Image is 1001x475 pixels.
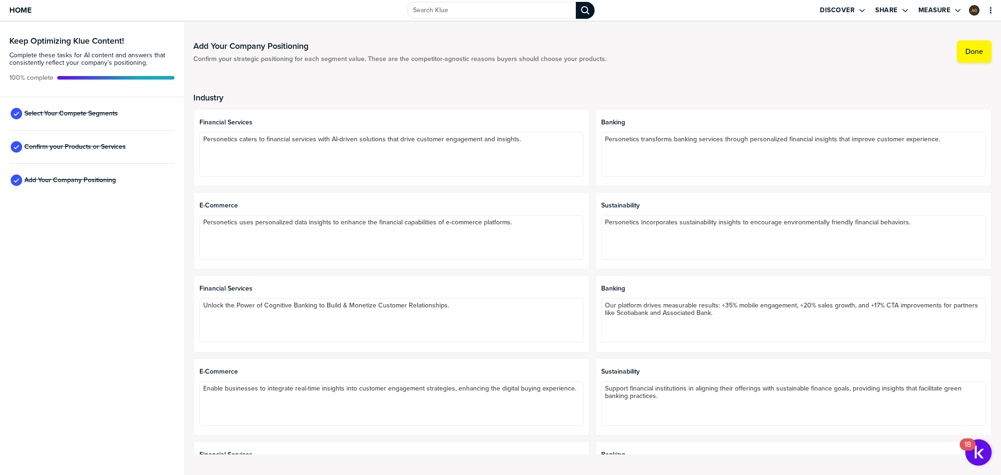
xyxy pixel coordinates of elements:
div: Asher Gavriel [969,5,979,15]
span: Complete these tasks for AI content and answers that consistently reflect your company’s position... [9,52,175,67]
span: Banking [601,119,986,126]
span: Select Your Compete Segments [24,110,118,117]
span: Active [9,74,53,82]
span: Confirm your Products or Services [24,143,126,151]
textarea: Personetics incorporates sustainability insights to encourage environmentally friendly financial ... [601,215,986,260]
span: Home [9,6,31,14]
span: Financial Services [199,451,584,459]
textarea: Our platform drives measurable results: +35% mobile engagement, +20% sales growth, and +17% CTA i... [601,298,986,343]
div: Search Klue [576,2,595,19]
textarea: Enable businesses to integrate real-time insights into customer engagement strategies, enhancing ... [199,381,584,426]
textarea: Personetics transforms banking services through personalized financial insights that improve cust... [601,132,986,176]
label: Share [875,6,898,15]
span: Confirm your strategic positioning for each segment value. These are the competitor-agnostic reas... [193,55,606,63]
label: Discover [820,6,855,15]
span: Sustainability [601,368,986,375]
span: Sustainability [601,202,986,209]
label: Done [965,47,983,56]
span: Financial Services [199,285,584,292]
span: Add Your Company Positioning [24,176,116,184]
h3: Keep Optimizing Klue Content! [9,37,175,45]
span: Banking [601,451,986,459]
h1: Add Your Company Positioning [193,40,606,52]
span: E-commerce [199,202,584,209]
span: Banking [601,285,986,292]
a: Edit Profile [968,4,980,16]
textarea: Personetics caters to financial services with AI-driven solutions that drive customer engagement ... [199,132,584,176]
input: Search Klue [407,2,576,19]
textarea: Support financial institutions in aligning their offerings with sustainable finance goals, provid... [601,381,986,426]
img: 6cc70d0bba2d15c764846af360432298-sml.png [970,6,978,15]
label: Measure [918,6,951,15]
button: Open Resource Center, 18 new notifications [965,439,992,466]
button: Done [957,40,992,63]
span: Financial Services [199,119,584,126]
textarea: Personetics uses personalized data insights to enhance the financial capabilities of e-commerce p... [199,215,584,260]
textarea: Unlock the Power of Cognitive Banking to Build & Monetize Customer Relationships. [199,298,584,343]
span: E-commerce [199,368,584,375]
div: 18 [964,444,971,457]
h2: Industry [193,93,992,102]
